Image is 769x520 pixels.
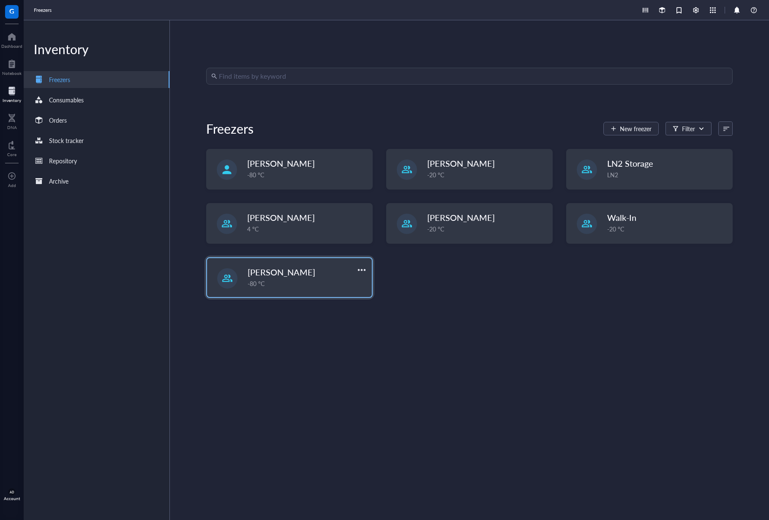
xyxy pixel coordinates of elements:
div: Dashboard [1,44,22,49]
span: [PERSON_NAME] [247,157,315,169]
div: Account [4,496,20,501]
div: Inventory [3,98,21,103]
div: Repository [49,156,77,165]
div: Consumables [49,95,84,105]
span: [PERSON_NAME] [247,212,315,223]
a: Orders [24,112,169,129]
div: Freezers [49,75,70,84]
span: [PERSON_NAME] [427,212,495,223]
div: LN2 [607,170,727,179]
button: New freezer [603,122,659,135]
a: Dashboard [1,30,22,49]
div: 4 °C [247,224,367,234]
a: Notebook [2,57,22,76]
span: Walk-In [607,212,636,223]
div: -80 °C [248,279,367,288]
a: Freezers [34,6,53,14]
a: Core [7,138,16,157]
div: -20 °C [427,224,547,234]
div: Inventory [24,41,169,58]
div: Add [8,183,16,188]
span: AD [10,490,14,494]
a: Repository [24,152,169,169]
div: Freezers [206,120,254,137]
a: Inventory [3,84,21,103]
div: Filter [682,124,695,133]
div: -20 °C [607,224,727,234]
span: [PERSON_NAME] [427,157,495,169]
div: Archive [49,176,68,186]
div: Stock tracker [49,136,84,145]
div: -20 °C [427,170,547,179]
a: Archive [24,173,169,190]
div: Orders [49,116,67,125]
div: Core [7,152,16,157]
a: DNA [7,111,17,130]
div: -80 °C [247,170,367,179]
span: G [9,6,14,16]
a: Consumables [24,91,169,108]
span: LN2 Storage [607,157,653,169]
a: Stock tracker [24,132,169,149]
span: [PERSON_NAME] [248,266,315,278]
div: Notebook [2,71,22,76]
span: New freezer [620,125,652,132]
a: Freezers [24,71,169,88]
div: DNA [7,125,17,130]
